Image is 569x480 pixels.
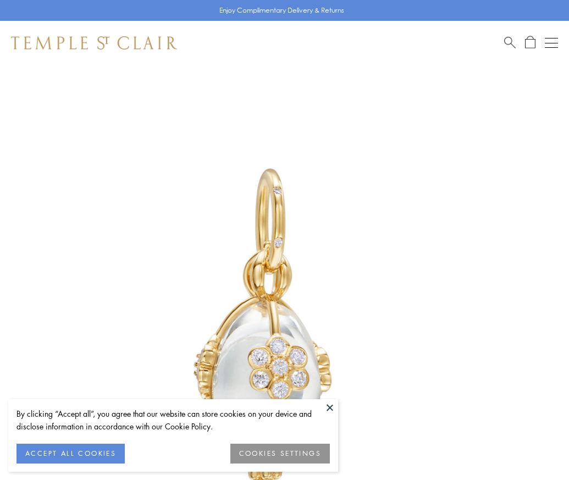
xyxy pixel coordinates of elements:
div: By clicking “Accept all”, you agree that our website can store cookies on your device and disclos... [16,407,330,433]
a: Open Shopping Bag [525,36,535,49]
button: COOKIES SETTINGS [230,444,330,464]
button: Open navigation [545,36,558,49]
button: ACCEPT ALL COOKIES [16,444,125,464]
img: Temple St. Clair [11,36,177,49]
p: Enjoy Complimentary Delivery & Returns [219,5,344,16]
a: Search [504,36,516,49]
